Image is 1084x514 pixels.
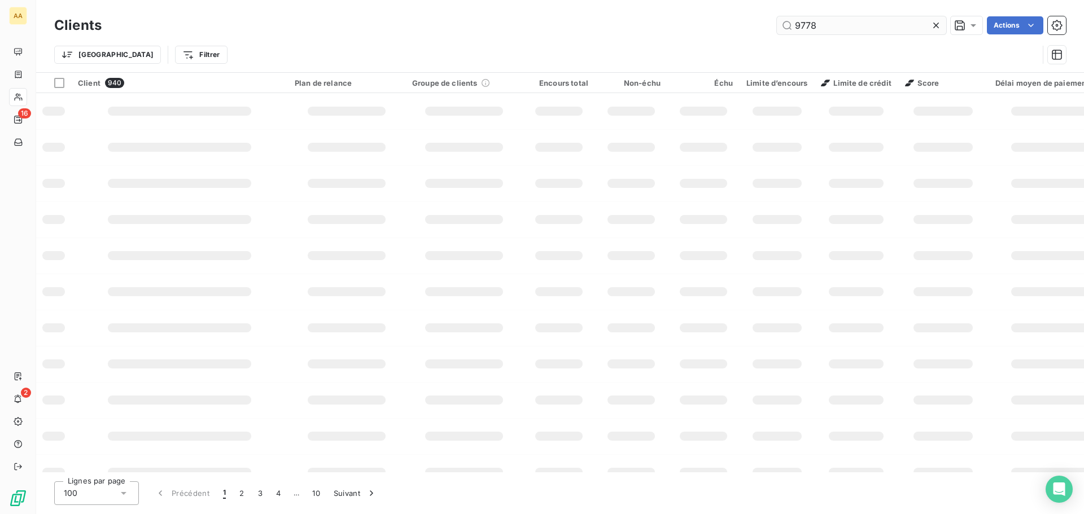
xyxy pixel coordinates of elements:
div: Open Intercom Messenger [1046,476,1073,503]
div: Encours total [530,78,588,87]
button: 10 [305,481,327,505]
div: Limite d’encours [746,78,807,87]
button: Actions [987,16,1043,34]
span: 2 [21,388,31,398]
span: Limite de crédit [821,78,891,87]
span: Client [78,78,100,87]
span: Score [905,78,939,87]
button: 2 [233,481,251,505]
h3: Clients [54,15,102,36]
span: 100 [64,487,77,499]
button: 3 [251,481,269,505]
input: Rechercher [777,16,946,34]
div: Plan de relance [295,78,399,87]
button: Précédent [148,481,216,505]
button: Suivant [327,481,384,505]
span: Groupe de clients [412,78,478,87]
div: Échu [674,78,733,87]
button: [GEOGRAPHIC_DATA] [54,46,161,64]
div: AA [9,7,27,25]
span: 940 [105,78,124,88]
span: 1 [223,487,226,499]
button: 4 [269,481,287,505]
span: … [287,484,305,502]
img: Logo LeanPay [9,489,27,507]
button: 1 [216,481,233,505]
div: Non-échu [602,78,661,87]
button: Filtrer [175,46,227,64]
span: 16 [18,108,31,118]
